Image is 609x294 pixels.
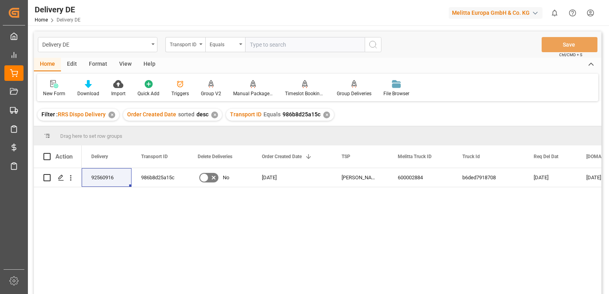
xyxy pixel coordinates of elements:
[453,168,524,187] div: b6ded7918708
[60,133,122,139] span: Drag here to set row groups
[171,90,189,97] div: Triggers
[42,39,149,49] div: Delivery DE
[83,58,113,71] div: Format
[141,154,168,159] span: Transport ID
[534,154,558,159] span: Req Del Dat
[398,154,432,159] span: Melitta Truck ID
[388,168,453,187] div: 600002884
[223,169,229,187] span: No
[245,37,365,52] input: Type to search
[564,4,581,22] button: Help Center
[201,90,221,97] div: Group V2
[449,5,546,20] button: Melitta Europa GmbH & Co. KG
[111,90,126,97] div: Import
[252,168,332,187] div: [DATE]
[546,4,564,22] button: show 0 new notifications
[91,154,108,159] span: Delivery
[61,58,83,71] div: Edit
[230,111,261,118] span: Transport ID
[342,154,350,159] span: TSP
[262,154,302,159] span: Order Created Date
[41,111,58,118] span: Filter :
[55,153,73,160] div: Action
[43,90,65,97] div: New Form
[449,7,542,19] div: Melitta Europa GmbH & Co. KG
[138,90,159,97] div: Quick Add
[283,111,320,118] span: 986b8d25a15c
[285,90,325,97] div: Timeslot Booking Report
[132,168,188,187] div: 986b8d25a15c
[82,168,132,187] div: 92560916
[165,37,205,52] button: open menu
[211,112,218,118] div: ✕
[559,52,582,58] span: Ctrl/CMD + S
[196,111,208,118] span: desc
[35,4,81,16] div: Delivery DE
[205,37,245,52] button: open menu
[58,111,106,118] span: RRS Dispo Delivery
[524,168,577,187] div: [DATE]
[462,154,480,159] span: Truck Id
[383,90,409,97] div: File Browser
[178,111,194,118] span: sorted
[38,37,157,52] button: open menu
[113,58,138,71] div: View
[210,39,237,48] div: Equals
[337,90,371,97] div: Group Deliveries
[34,168,82,187] div: Press SPACE to select this row.
[77,90,99,97] div: Download
[138,58,161,71] div: Help
[365,37,381,52] button: search button
[35,17,48,23] a: Home
[170,39,197,48] div: Transport ID
[34,58,61,71] div: Home
[233,90,273,97] div: Manual Package TypeDetermination
[542,37,597,52] button: Save
[332,168,388,187] div: [PERSON_NAME] BENELUX
[108,112,115,118] div: ✕
[263,111,281,118] span: Equals
[323,112,330,118] div: ✕
[127,111,176,118] span: Order Created Date
[198,154,232,159] span: Delete Deliveries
